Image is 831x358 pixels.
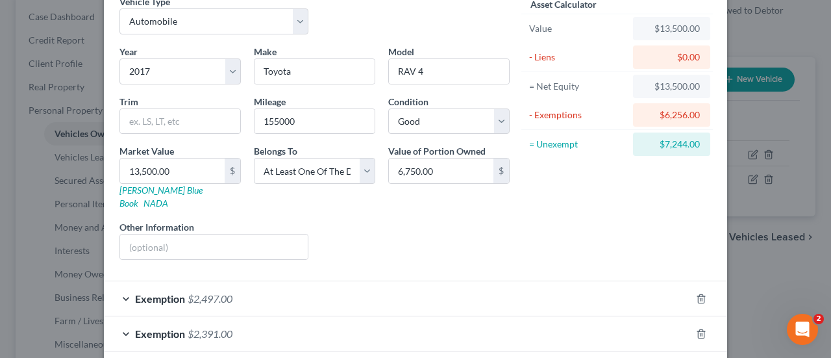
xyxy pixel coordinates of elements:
span: $2,391.00 [188,327,232,340]
span: Belongs To [254,146,297,157]
label: Other Information [119,220,194,234]
a: [PERSON_NAME] Blue Book [119,185,203,209]
span: Exemption [135,327,185,340]
span: Make [254,46,277,57]
label: Market Value [119,144,174,158]
span: 2 [813,314,824,324]
div: $7,244.00 [643,138,700,151]
span: Exemption [135,292,185,305]
input: (optional) [120,235,308,259]
input: 0.00 [120,159,225,183]
label: Year [119,45,138,58]
div: = Unexempt [529,138,627,151]
a: NADA [143,198,168,209]
div: - Liens [529,51,627,64]
div: $13,500.00 [643,80,700,93]
div: $13,500.00 [643,22,700,35]
input: 0.00 [389,159,493,183]
input: ex. Nissan [254,59,375,84]
label: Trim [119,95,138,109]
input: ex. Altima [389,59,509,84]
div: - Exemptions [529,109,627,121]
div: = Net Equity [529,80,627,93]
div: $6,256.00 [643,109,700,121]
iframe: Intercom live chat [787,314,818,345]
div: $ [225,159,240,183]
input: ex. LS, LT, etc [120,109,240,134]
div: Value [529,22,627,35]
label: Mileage [254,95,286,109]
div: $ [493,159,509,183]
label: Condition [388,95,428,109]
label: Value of Portion Owned [388,144,486,158]
label: Model [388,45,414,58]
input: -- [254,109,375,134]
span: $2,497.00 [188,292,232,305]
div: $0.00 [643,51,700,64]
